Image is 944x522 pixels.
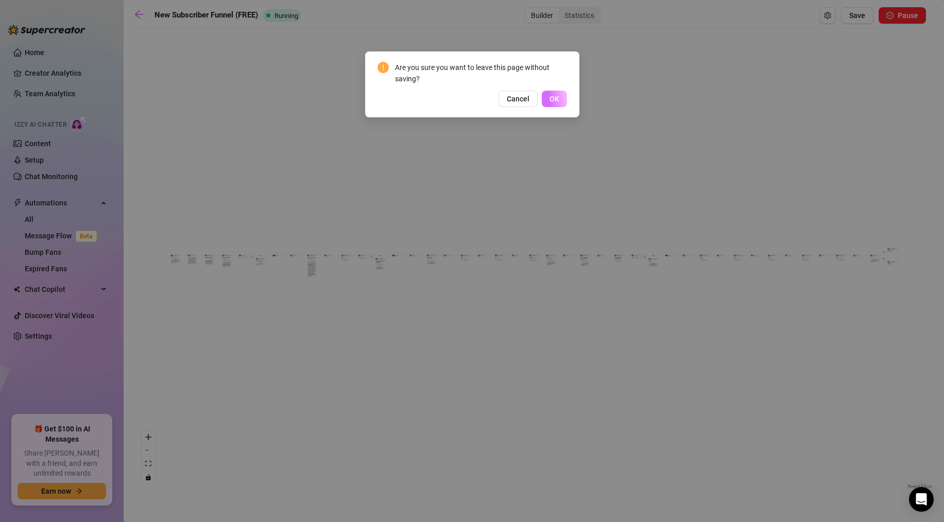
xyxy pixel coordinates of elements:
[499,91,538,107] button: Cancel
[395,62,567,84] div: Are you sure you want to leave this page without saving?
[377,62,389,73] span: exclamation-circle
[542,91,567,107] button: OK
[550,95,559,103] span: OK
[507,95,529,103] span: Cancel
[909,487,934,512] div: Open Intercom Messenger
